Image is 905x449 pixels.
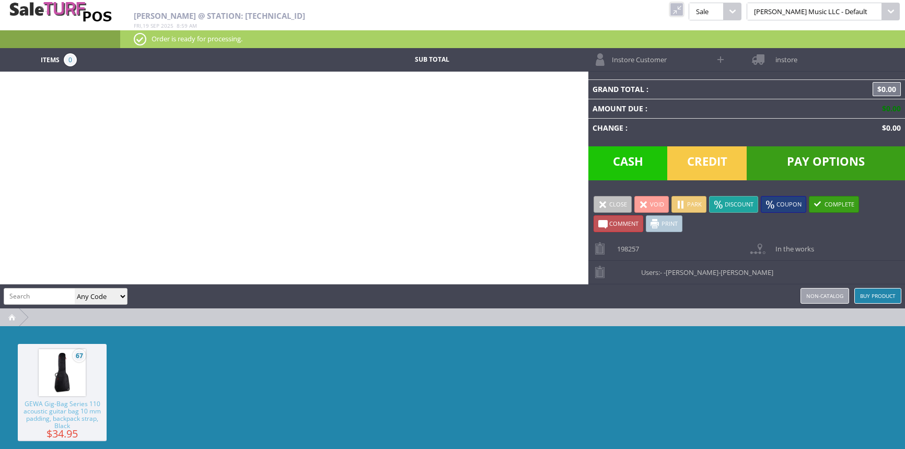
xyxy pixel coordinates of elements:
[73,349,86,362] span: 67
[18,430,107,438] span: $34.95
[4,289,75,304] input: Search
[594,196,632,213] a: Close
[634,196,669,213] a: Void
[150,22,159,29] span: Sep
[134,11,586,20] h2: [PERSON_NAME] @ Station: [TECHNICAL_ID]
[636,261,773,277] span: Users:
[134,22,141,29] span: Fri
[671,196,706,213] a: Park
[64,53,77,66] span: 0
[588,79,785,99] td: Grand Total :
[770,48,797,64] span: instore
[873,82,901,96] span: $0.00
[878,123,901,133] span: $0.00
[134,22,197,29] span: , :
[588,118,785,137] td: Change :
[607,48,667,64] span: Instore Customer
[761,196,806,213] a: Coupon
[134,33,891,44] p: Order is ready for processing.
[18,400,107,430] span: GEWA Gig-Bag Series 110 acoustic guitar bag 10 mm padding, backpack strap, Black
[800,288,849,304] a: Non-catalog
[747,3,882,20] span: [PERSON_NAME] Music LLC - Default
[646,215,682,232] a: Print
[41,53,60,65] span: Items
[181,22,188,29] span: 59
[660,268,662,277] span: -
[718,268,773,277] span: -[PERSON_NAME]
[161,22,173,29] span: 2025
[809,196,859,213] a: Complete
[609,220,639,227] span: Comment
[689,3,723,20] span: Sale
[667,146,747,180] span: Credit
[747,146,905,180] span: Pay Options
[770,237,814,254] span: In the works
[353,53,512,66] td: Sub Total
[612,237,639,254] span: 198257
[709,196,758,213] a: Discount
[588,99,785,118] td: Amount Due :
[588,146,668,180] span: Cash
[664,268,718,277] span: -[PERSON_NAME]
[854,288,901,304] a: Buy Product
[189,22,197,29] span: am
[878,103,901,113] span: $0.00
[177,22,180,29] span: 8
[143,22,149,29] span: 19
